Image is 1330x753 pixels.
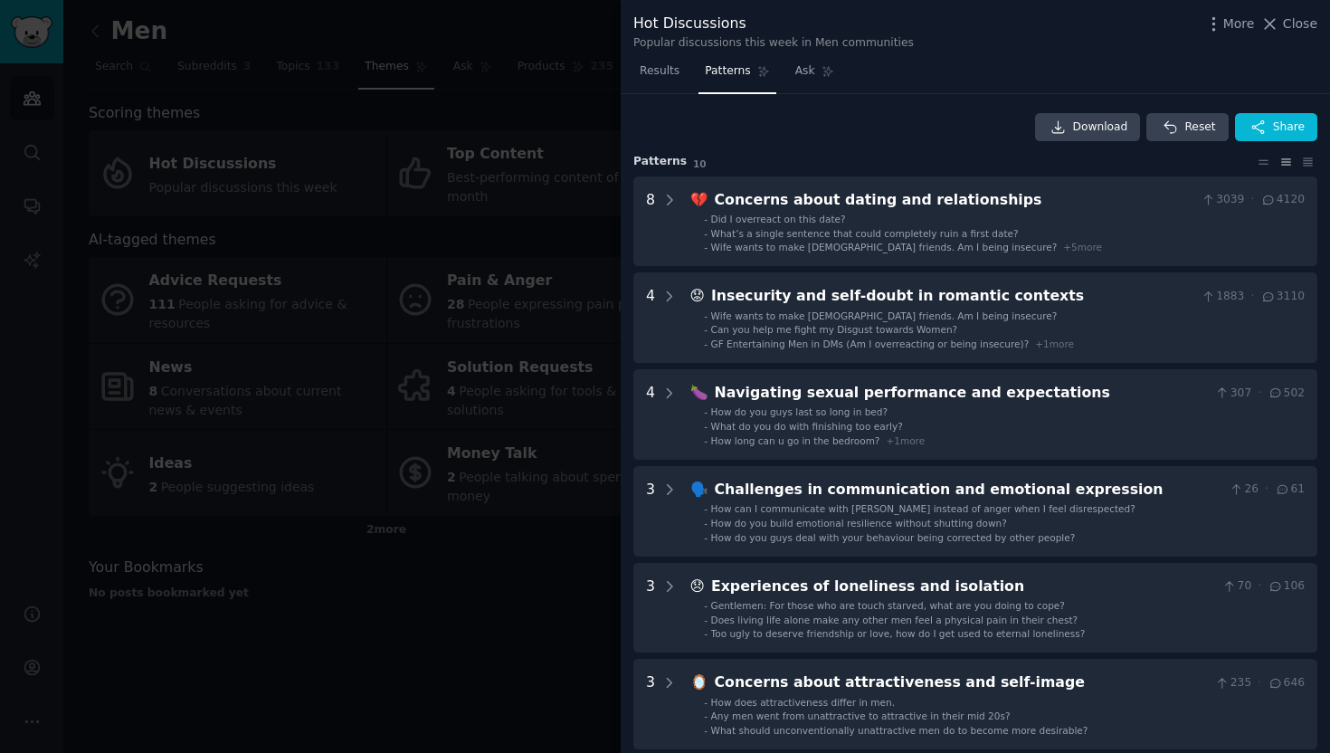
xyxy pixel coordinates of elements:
span: · [1250,289,1254,305]
span: · [1258,386,1261,402]
span: Did I overreact on this date? [711,214,846,224]
span: How does attractiveness differ in men. [711,697,895,708]
span: Patterns [705,63,750,80]
span: 🗣️ [690,481,708,498]
span: What should unconventionally unattractive men do to become more desirable? [711,725,1088,736]
span: GF Entertaining Men in DMs (Am I overreacting or being insecure)? [711,338,1030,349]
span: What do you do with finishing too early? [711,421,903,432]
span: 646 [1268,675,1305,691]
span: 61 [1275,481,1305,498]
div: Popular discussions this week in Men communities [633,35,914,52]
span: What’s a single sentence that could completely ruin a first date? [711,228,1019,239]
div: - [704,310,708,322]
div: 3 [646,672,655,737]
span: · [1250,192,1254,208]
div: - [704,710,708,722]
div: - [704,420,708,433]
span: How long can u go in the bedroom? [711,435,880,446]
span: 10 [693,158,707,169]
span: 🍆 [690,384,708,401]
span: 1883 [1201,289,1245,305]
a: Download [1035,113,1141,142]
span: 106 [1268,578,1305,595]
span: How can I communicate with [PERSON_NAME] instead of anger when I feel disrespected? [711,503,1135,514]
span: + 5 more [1063,242,1102,253]
span: Pattern s [633,154,687,170]
span: How do you guys deal with your behaviour being corrected by other people? [711,532,1076,543]
span: 3039 [1201,192,1245,208]
span: More [1223,14,1255,33]
span: Wife wants to make [DEMOGRAPHIC_DATA] friends. Am I being insecure? [711,310,1058,321]
span: Close [1283,14,1317,33]
button: More [1204,14,1255,33]
div: - [704,517,708,529]
span: 307 [1214,386,1251,402]
button: Reset [1146,113,1228,142]
div: - [704,405,708,418]
div: 4 [646,285,655,350]
span: Any men went from unattractive to attractive in their mid 20s? [711,710,1011,721]
span: 4120 [1260,192,1305,208]
div: - [704,323,708,336]
span: 3110 [1260,289,1305,305]
span: 26 [1229,481,1259,498]
a: Results [633,57,686,94]
span: Share [1273,119,1305,136]
span: 🪞 [690,673,708,691]
button: Close [1260,14,1317,33]
div: - [704,599,708,612]
div: - [704,213,708,225]
div: Insecurity and self-doubt in romantic contexts [711,285,1194,308]
div: - [704,227,708,240]
div: - [704,502,708,515]
span: · [1258,675,1261,691]
span: + 1 more [1035,338,1074,349]
span: 😞 [690,577,705,595]
div: - [704,627,708,640]
span: Does living life alone make any other men feel a physical pain in their chest? [711,615,1078,625]
a: Patterns [698,57,775,94]
div: Hot Discussions [633,13,914,35]
span: Too ugly to deserve friendship or love, how do I get used to eternal loneliness? [711,628,1086,639]
div: Navigating sexual performance and expectations [715,382,1209,405]
button: Share [1235,113,1317,142]
div: 8 [646,189,655,254]
div: - [704,434,708,447]
div: - [704,241,708,253]
span: Results [640,63,679,80]
div: - [704,696,708,709]
span: Ask [795,63,815,80]
div: 4 [646,382,655,447]
div: Concerns about dating and relationships [715,189,1194,212]
span: 70 [1221,578,1251,595]
div: - [704,724,708,737]
span: Gentlemen: For those who are touch starved, what are you doing to cope? [711,600,1065,611]
div: - [704,338,708,350]
span: 235 [1214,675,1251,691]
span: Download [1073,119,1128,136]
span: 💔 [690,191,708,208]
div: - [704,531,708,544]
span: + 1 more [886,435,925,446]
div: Concerns about attractiveness and self-image [715,672,1209,694]
div: - [704,614,708,626]
span: · [1258,578,1261,595]
span: · [1265,481,1268,498]
span: Can you help me fight my Disgust towards Women? [711,324,958,335]
div: 3 [646,576,655,641]
span: 502 [1268,386,1305,402]
span: 😟 [690,287,705,304]
div: 3 [646,479,655,544]
span: Wife wants to make [DEMOGRAPHIC_DATA] friends. Am I being insecure? [711,242,1058,253]
a: Ask [789,57,841,94]
div: Challenges in communication and emotional expression [715,479,1222,501]
span: How do you build emotional resilience without shutting down? [711,518,1007,529]
span: Reset [1184,119,1215,136]
span: How do you guys last so long in bed? [711,406,888,417]
div: Experiences of loneliness and isolation [711,576,1215,598]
